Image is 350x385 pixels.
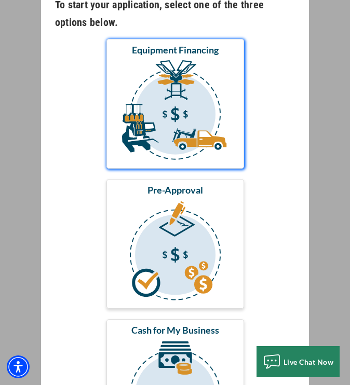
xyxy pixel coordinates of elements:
button: Equipment Financing [106,39,244,169]
button: Pre-Approval [106,179,244,309]
img: Pre-Approval [109,200,242,304]
span: Pre-Approval [147,184,203,196]
span: Live Chat Now [284,357,334,366]
img: Equipment Financing [109,60,242,164]
button: Live Chat Now [257,346,340,377]
span: Equipment Financing [132,44,219,56]
span: Cash for My Business [131,324,219,336]
div: Accessibility Menu [7,355,30,378]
